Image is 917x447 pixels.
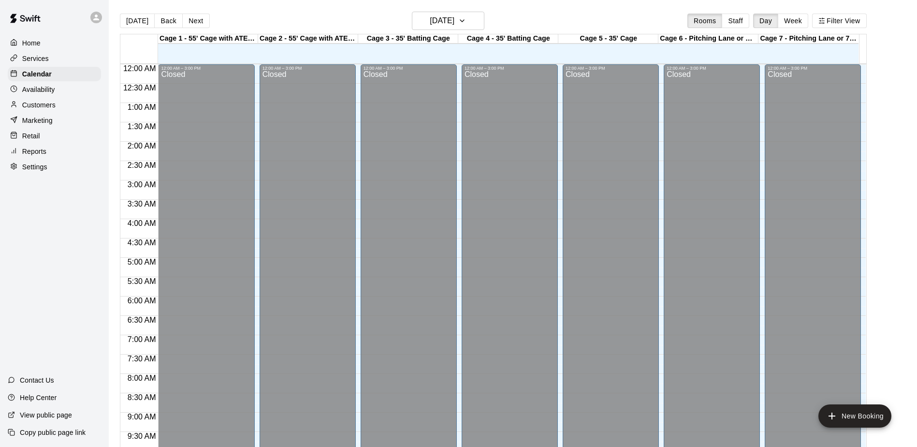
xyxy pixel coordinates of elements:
p: Services [22,54,49,63]
span: 7:30 AM [125,355,159,363]
span: 12:00 AM [121,64,159,73]
p: Help Center [20,393,57,402]
div: 12:00 AM – 3:00 PM [667,66,757,71]
div: 12:00 AM – 3:00 PM [566,66,656,71]
button: Filter View [812,14,866,28]
a: Home [8,36,101,50]
a: Availability [8,82,101,97]
p: Marketing [22,116,53,125]
div: 12:00 AM – 3:00 PM [768,66,858,71]
a: Calendar [8,67,101,81]
p: Contact Us [20,375,54,385]
button: Day [753,14,778,28]
p: Calendar [22,69,52,79]
span: 9:30 AM [125,432,159,440]
span: 3:30 AM [125,200,159,208]
span: 4:00 AM [125,219,159,227]
div: Cage 6 - Pitching Lane or Hitting (35' Cage) [658,34,758,44]
p: View public page [20,410,72,420]
button: Rooms [687,14,722,28]
div: 12:00 AM – 3:00 PM [465,66,555,71]
button: Back [154,14,183,28]
span: 6:00 AM [125,297,159,305]
span: 1:00 AM [125,103,159,111]
span: 8:30 AM [125,393,159,402]
div: Cage 5 - 35' Cage [558,34,658,44]
span: 3:00 AM [125,180,159,189]
span: 6:30 AM [125,316,159,324]
div: Cage 1 - 55' Cage with ATEC M3X 2.0 Baseball Pitching Machine [158,34,258,44]
button: Staff [722,14,749,28]
span: 2:30 AM [125,161,159,169]
span: 9:00 AM [125,413,159,421]
a: Settings [8,160,101,174]
span: 7:00 AM [125,335,159,343]
a: Services [8,51,101,66]
button: [DATE] [412,12,484,30]
p: Customers [22,100,56,110]
a: Customers [8,98,101,112]
div: Cage 2 - 55' Cage with ATEC M3X 2.0 Baseball Pitching Machine [258,34,358,44]
span: 12:30 AM [121,84,159,92]
div: Cage 4 - 35' Batting Cage [458,34,558,44]
a: Retail [8,129,101,143]
button: Next [182,14,209,28]
div: Cage 3 - 35' Batting Cage [358,34,458,44]
p: Copy public page link [20,428,86,437]
button: [DATE] [120,14,155,28]
span: 5:30 AM [125,277,159,285]
p: Retail [22,131,40,141]
a: Reports [8,144,101,159]
p: Settings [22,162,47,172]
span: 5:00 AM [125,258,159,266]
div: 12:00 AM – 3:00 PM [161,66,251,71]
p: Availability [22,85,55,94]
span: 2:00 AM [125,142,159,150]
button: add [818,404,891,428]
p: Reports [22,147,46,156]
p: Home [22,38,41,48]
div: 12:00 AM – 3:00 PM [364,66,454,71]
div: Cage 7 - Pitching Lane or 70' Cage for live at-bats [758,34,859,44]
span: 1:30 AM [125,122,159,131]
span: 4:30 AM [125,238,159,247]
h6: [DATE] [430,14,454,28]
button: Week [778,14,808,28]
span: 8:00 AM [125,374,159,382]
a: Marketing [8,113,101,128]
div: 12:00 AM – 3:00 PM [262,66,353,71]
